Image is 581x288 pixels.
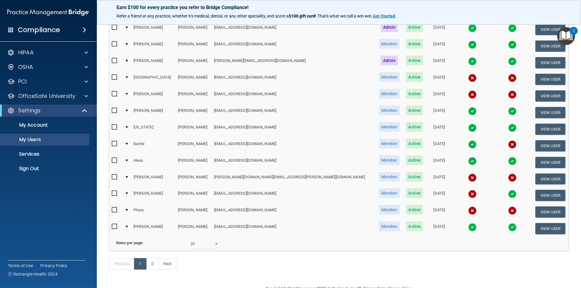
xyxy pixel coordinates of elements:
span: Active [406,205,423,215]
td: [PERSON_NAME] [131,88,176,104]
td: [DATE] [426,38,452,54]
span: Member [379,72,400,82]
span: Member [379,105,400,115]
span: Member [379,172,400,182]
a: Get Started [373,14,396,18]
td: [PERSON_NAME] [176,204,212,220]
img: cross.ca9f0e7f.svg [468,173,477,182]
img: tick.e7d51cea.svg [468,124,477,132]
td: [PERSON_NAME] [176,71,212,88]
span: Member [379,155,400,165]
span: Refer a friend at any practice, whether it's medical, dental, or any other speciality, and score a [117,14,289,18]
p: Sign Out [4,166,87,172]
td: [PERSON_NAME] [176,220,212,237]
img: tick.e7d51cea.svg [468,107,477,115]
td: [PERSON_NAME] [131,187,176,204]
img: cross.ca9f0e7f.svg [468,74,477,82]
td: [DATE] [426,54,452,71]
td: [PERSON_NAME] [176,171,212,187]
td: [PERSON_NAME] [176,138,212,154]
span: Member [379,205,400,215]
img: tick.e7d51cea.svg [508,190,517,198]
a: Terms of Use [8,263,33,269]
span: Ⓒ Rectangle Health 2024 [8,271,57,277]
img: tick.e7d51cea.svg [508,57,517,66]
td: [EMAIL_ADDRESS][DOMAIN_NAME] [212,21,376,38]
button: View User [535,173,565,185]
button: Open Resource Center, 1 new notification [557,27,575,45]
button: View User [535,74,565,85]
td: [PERSON_NAME] [131,54,176,71]
td: [PERSON_NAME] [176,38,212,54]
p: PCI [18,78,27,85]
p: Services [4,151,87,157]
strong: $100 gift card [289,14,315,18]
img: cross.ca9f0e7f.svg [508,206,517,215]
img: tick.e7d51cea.svg [508,223,517,231]
img: cross.ca9f0e7f.svg [468,90,477,99]
img: tick.e7d51cea.svg [468,24,477,32]
a: Next [158,258,176,270]
b: Rows per page: [116,241,143,245]
td: [EMAIL_ADDRESS][DOMAIN_NAME] [212,187,376,204]
span: Active [406,56,423,65]
img: tick.e7d51cea.svg [508,124,517,132]
button: View User [535,157,565,168]
button: View User [535,124,565,135]
span: Member [379,139,400,148]
p: HIPAA [18,49,34,56]
a: OfficeSafe University [7,92,88,100]
h4: Compliance [18,26,60,34]
td: [EMAIL_ADDRESS][DOMAIN_NAME] [212,220,376,237]
p: OfficeSafe University [18,92,75,100]
td: [DATE] [426,104,452,121]
img: cross.ca9f0e7f.svg [508,90,517,99]
td: [PERSON_NAME][DOMAIN_NAME][EMAIL_ADDRESS][PERSON_NAME][DOMAIN_NAME] [212,171,376,187]
img: tick.e7d51cea.svg [508,24,517,32]
td: Phavy [131,204,176,220]
div: 1 [573,31,575,39]
img: cross.ca9f0e7f.svg [508,173,517,182]
td: [EMAIL_ADDRESS][DOMAIN_NAME] [212,71,376,88]
td: [EMAIL_ADDRESS][DOMAIN_NAME] [212,88,376,104]
td: [DATE] [426,187,452,204]
span: Member [379,188,400,198]
button: View User [535,206,565,218]
img: cross.ca9f0e7f.svg [468,190,477,198]
p: Settings [18,107,41,114]
span: Member [379,222,400,231]
span: Active [406,22,423,32]
a: HIPAA [7,49,88,56]
td: [PERSON_NAME] [176,187,212,204]
span: Active [406,222,423,231]
td: [DATE] [426,71,452,88]
span: Active [406,72,423,82]
td: [PERSON_NAME] [131,21,176,38]
img: tick.e7d51cea.svg [468,140,477,149]
td: [DATE] [426,88,452,104]
img: tick.e7d51cea.svg [508,157,517,165]
span: Active [406,89,423,99]
img: cross.ca9f0e7f.svg [508,74,517,82]
td: [PERSON_NAME] [131,38,176,54]
button: View User [535,24,565,35]
td: [EMAIL_ADDRESS][DOMAIN_NAME] [212,138,376,154]
img: tick.e7d51cea.svg [468,40,477,49]
img: cross.ca9f0e7f.svg [468,206,477,215]
span: Member [379,89,400,99]
span: Member [379,39,400,49]
span: Member [379,122,400,132]
span: ! That's what we call a win-win. [315,14,373,18]
td: [DATE] [426,154,452,171]
td: [EMAIL_ADDRESS][DOMAIN_NAME] [212,204,376,220]
strong: Get Started [373,14,395,18]
td: [EMAIL_ADDRESS][DOMAIN_NAME] [212,104,376,121]
a: OSHA [7,63,88,71]
img: tick.e7d51cea.svg [508,107,517,115]
a: 2 [146,258,159,270]
td: [PERSON_NAME] [176,121,212,138]
td: [PERSON_NAME] [176,21,212,38]
button: View User [535,223,565,234]
p: OSHA [18,63,33,71]
p: My Account [4,122,87,128]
